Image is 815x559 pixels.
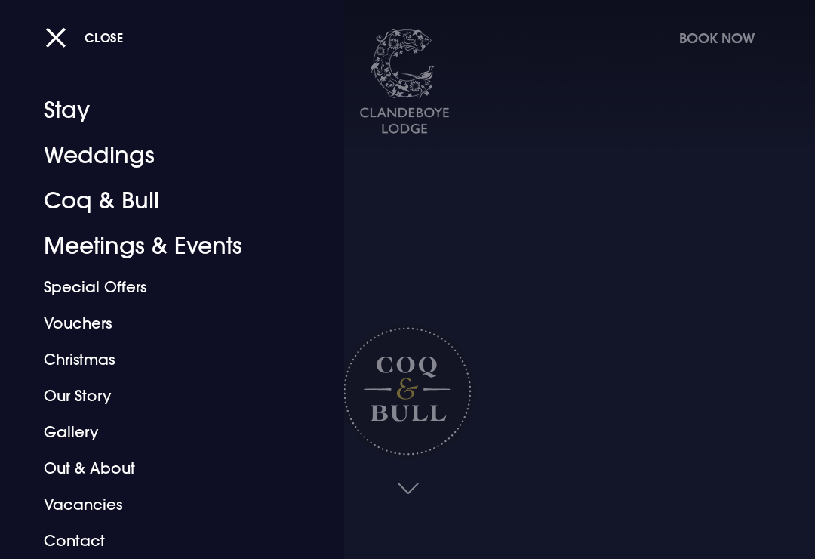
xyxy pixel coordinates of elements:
a: Out & About [44,450,280,486]
a: Vouchers [44,305,280,341]
a: Contact [44,523,280,559]
a: Christmas [44,341,280,378]
a: Weddings [44,133,280,178]
a: Meetings & Events [44,224,280,269]
a: Coq & Bull [44,178,280,224]
a: Vacancies [44,486,280,523]
a: Stay [44,88,280,133]
a: Our Story [44,378,280,414]
a: Gallery [44,414,280,450]
a: Special Offers [44,269,280,305]
span: Close [85,29,124,45]
button: Close [45,22,124,53]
